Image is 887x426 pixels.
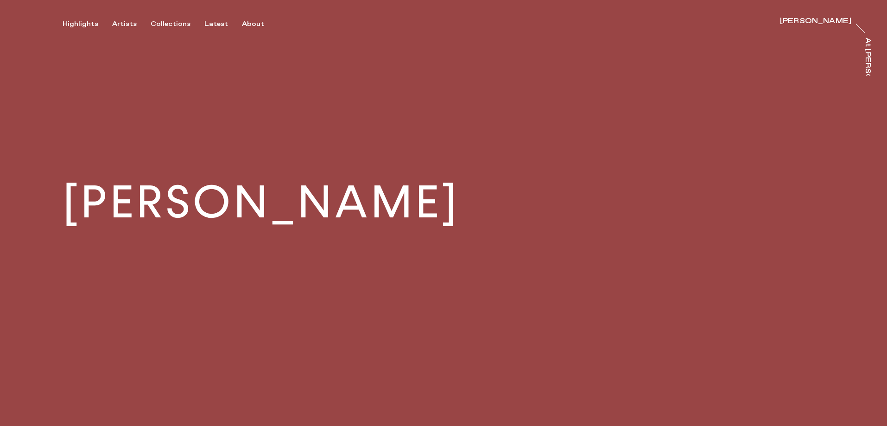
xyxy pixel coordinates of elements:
[204,20,228,28] div: Latest
[92,54,100,61] img: tab_keywords_by_traffic_grey.svg
[242,20,264,28] div: About
[151,20,190,28] div: Collections
[864,38,871,121] div: At [PERSON_NAME]
[63,180,460,225] h1: [PERSON_NAME]
[63,20,112,28] button: Highlights
[35,55,83,61] div: Domain Overview
[63,20,98,28] div: Highlights
[102,55,156,61] div: Keywords by Traffic
[15,24,22,32] img: website_grey.svg
[25,54,32,61] img: tab_domain_overview_orange.svg
[26,15,45,22] div: v 4.0.25
[780,18,851,27] a: [PERSON_NAME]
[112,20,137,28] div: Artists
[242,20,278,28] button: About
[151,20,204,28] button: Collections
[15,15,22,22] img: logo_orange.svg
[24,24,102,32] div: Domain: [DOMAIN_NAME]
[112,20,151,28] button: Artists
[204,20,242,28] button: Latest
[862,38,871,76] a: At [PERSON_NAME]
